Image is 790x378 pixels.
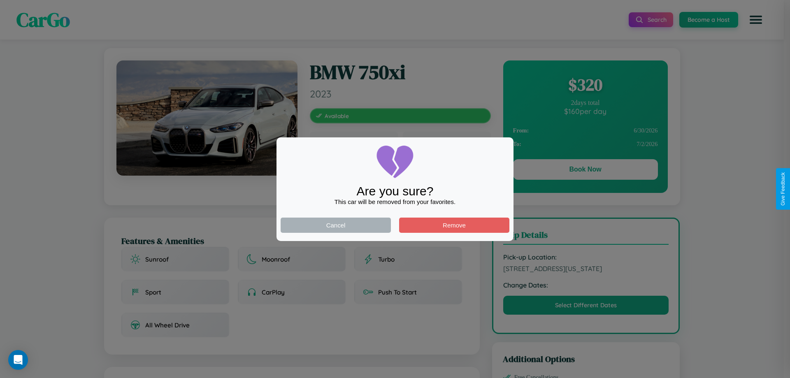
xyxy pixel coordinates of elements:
div: Open Intercom Messenger [8,350,28,370]
div: Give Feedback [780,172,786,206]
button: Cancel [281,218,391,233]
button: Remove [399,218,509,233]
div: This car will be removed from your favorites. [281,198,509,205]
img: broken-heart [374,141,416,183]
div: Are you sure? [281,184,509,198]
